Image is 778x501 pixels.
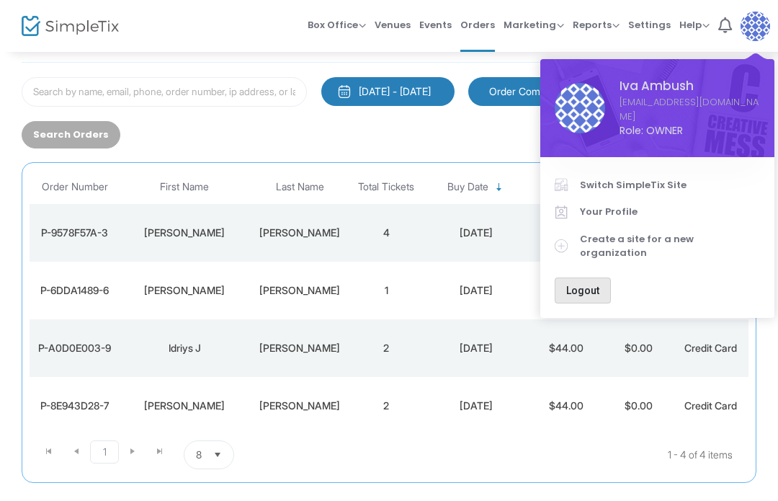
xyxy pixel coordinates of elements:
[123,283,246,298] div: Timothy
[90,440,119,464] span: Page 1
[555,198,760,226] a: Your Profile
[123,226,246,240] div: Kim
[580,178,760,192] span: Switch SimpleTix Site
[253,283,346,298] div: Thomas
[573,18,620,32] span: Reports
[33,341,116,355] div: P-A0D0E003-9
[377,440,733,469] kendo-pager-info: 1 - 4 of 4 items
[123,399,246,413] div: Jon
[359,84,431,99] div: [DATE] - [DATE]
[350,204,422,262] td: 4
[530,262,602,319] td: $22.00
[684,399,737,412] span: Credit Card
[602,319,674,377] td: $0.00
[337,84,352,99] img: monthly
[460,6,495,43] span: Orders
[33,226,116,240] div: P-9578F57A-3
[253,399,346,413] div: Butler
[22,77,307,107] input: Search by name, email, phone, order number, ip address, or last 4 digits of card
[530,170,602,204] th: Total
[530,204,602,262] td: $152.00
[419,6,452,43] span: Events
[580,232,760,260] span: Create a site for a new organization
[123,341,246,355] div: Idriys J
[426,226,527,240] div: 9/19/2025
[530,377,602,435] td: $44.00
[679,18,710,32] span: Help
[350,377,422,435] td: 2
[426,399,527,413] div: 9/5/2025
[30,170,748,435] div: Data table
[426,341,527,355] div: 9/10/2025
[684,342,737,354] span: Credit Card
[493,182,505,193] span: Sortable
[620,95,760,123] a: [EMAIL_ADDRESS][DOMAIN_NAME]
[33,399,116,413] div: P-8E943D28-7
[447,181,488,193] span: Buy Date
[253,341,346,355] div: Abdullah
[620,123,760,138] span: Role: OWNER
[350,170,422,204] th: Total Tickets
[207,441,228,469] button: Select
[276,181,324,193] span: Last Name
[580,205,760,219] span: Your Profile
[530,319,602,377] td: $44.00
[350,319,422,377] td: 2
[566,285,599,296] span: Logout
[555,172,760,199] a: Switch SimpleTix Site
[504,18,564,32] span: Marketing
[489,84,563,99] span: Order Complete
[350,262,422,319] td: 1
[196,448,202,462] span: 8
[620,77,760,95] span: Iva Ambush
[42,181,108,193] span: Order Number
[308,18,366,32] span: Box Office
[555,278,611,303] button: Logout
[375,6,411,43] span: Venues
[426,283,527,298] div: 9/15/2025
[160,181,209,193] span: First Name
[33,283,116,298] div: P-6DDA1489-6
[555,226,760,267] a: Create a site for a new organization
[628,6,671,43] span: Settings
[321,77,455,106] button: [DATE] - [DATE]
[602,377,674,435] td: $0.00
[253,226,346,240] div: Dixon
